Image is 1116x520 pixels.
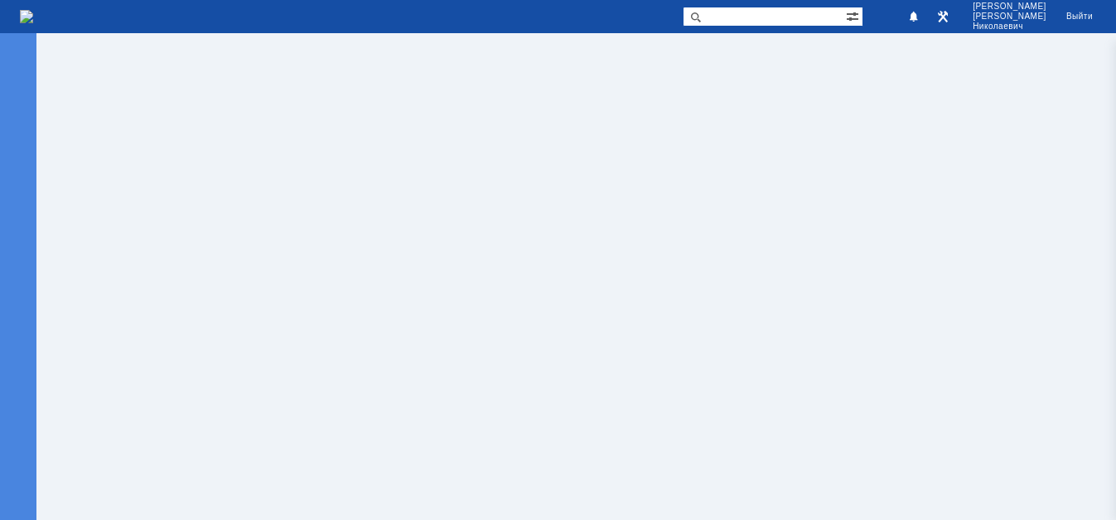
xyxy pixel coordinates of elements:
[973,12,1046,22] span: [PERSON_NAME]
[933,7,953,27] a: Перейти в интерфейс администратора
[973,2,1046,12] span: [PERSON_NAME]
[846,7,862,23] span: Расширенный поиск
[973,22,1046,32] span: Николаевич
[20,10,33,23] img: logo
[20,10,33,23] a: Перейти на домашнюю страницу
